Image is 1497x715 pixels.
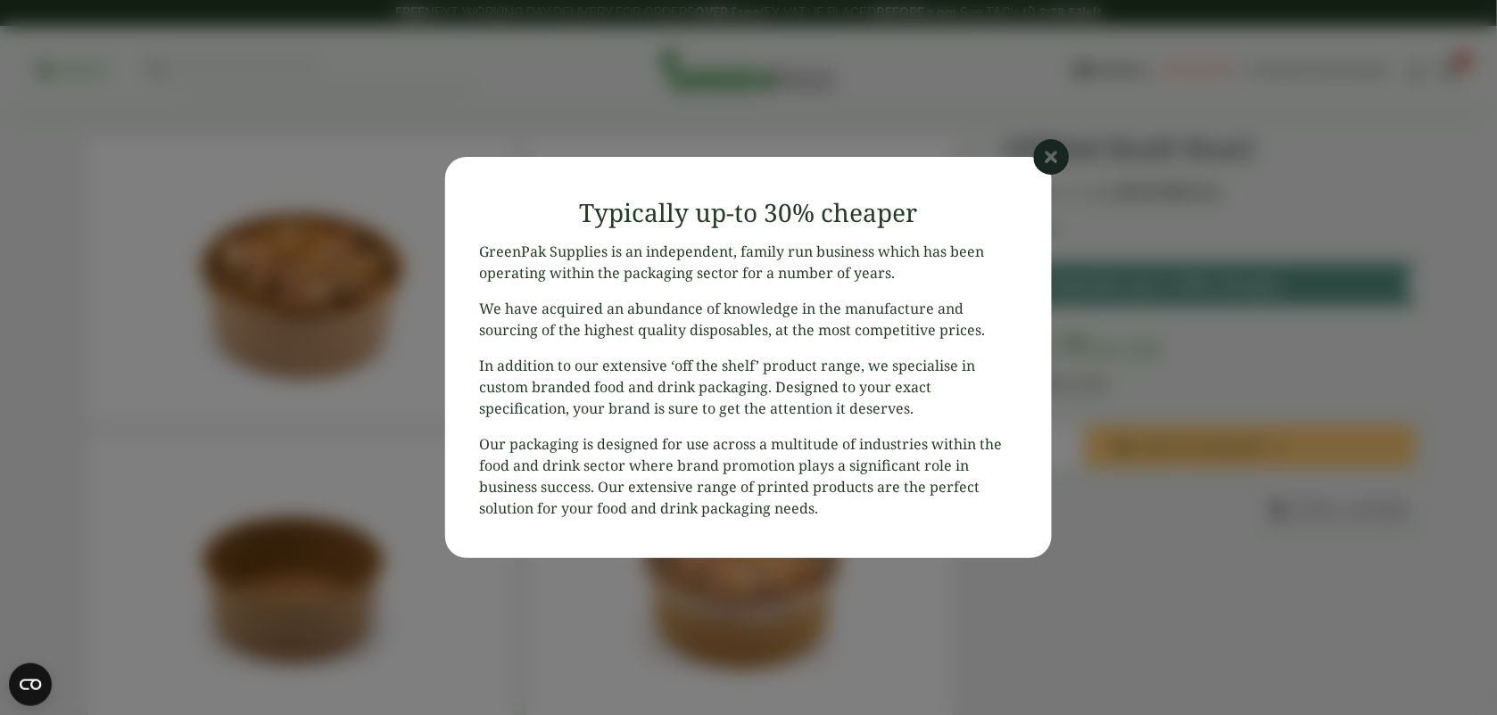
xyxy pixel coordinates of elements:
p: In addition to our extensive ‘off the shelf’ product range, we specialise in custom branded food ... [479,355,1018,419]
p: GreenPak Supplies is an independent, family run business which has been operating within the pack... [479,241,1018,284]
p: Our packaging is designed for use across a multitude of industries within the food and drink sect... [479,433,1018,519]
h3: Typically up-to 30% cheaper [479,198,1018,228]
button: Open CMP widget [9,663,52,706]
p: We have acquired an abundance of knowledge in the manufacture and sourcing of the highest quality... [479,298,1018,341]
